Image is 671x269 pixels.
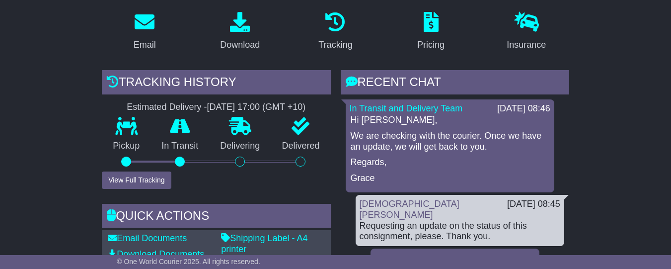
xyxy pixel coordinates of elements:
a: Pricing [411,8,451,55]
div: [DATE] 08:45 [507,199,560,210]
div: RECENT CHAT [341,70,569,97]
a: Insurance [500,8,552,55]
a: [DEMOGRAPHIC_DATA][PERSON_NAME] [360,199,459,220]
span: © One World Courier 2025. All rights reserved. [117,258,260,266]
div: Tracking [318,38,352,52]
p: Pickup [102,141,150,152]
p: Delivered [271,141,330,152]
div: Pricing [417,38,445,52]
p: In Transit [150,141,209,152]
p: Grace [351,173,549,184]
a: Tracking [312,8,359,55]
a: Shipping Label - A4 printer [221,233,307,254]
p: Delivering [209,141,271,152]
div: Quick Actions [102,204,330,231]
p: We are checking with the courier. Once we have an update, we will get back to you. [351,131,549,152]
div: Email [134,38,156,52]
a: Email [127,8,162,55]
p: Regards, [351,157,549,168]
div: Tracking history [102,70,330,97]
div: Download [220,38,260,52]
a: Email Documents [108,233,187,243]
a: Download Documents [108,249,204,259]
div: [DATE] 17:00 (GMT +10) [207,102,305,113]
div: Requesting an update on the status of this consignment, please. Thank you. [360,221,560,242]
p: Hi [PERSON_NAME], [351,115,549,126]
div: Estimated Delivery - [102,102,330,113]
div: Insurance [507,38,546,52]
a: In Transit and Delivery Team [350,103,463,113]
button: View Full Tracking [102,172,171,189]
div: [DATE] 08:46 [497,103,550,114]
a: Download [214,8,266,55]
